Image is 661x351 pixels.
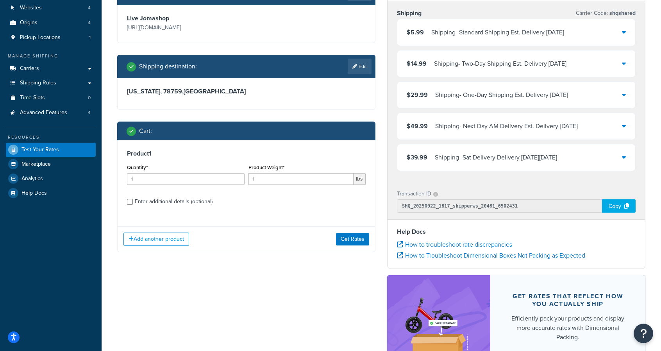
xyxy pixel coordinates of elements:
a: Pickup Locations1 [6,30,96,45]
span: 4 [88,109,91,116]
span: 0 [88,95,91,101]
input: 0.00 [248,173,354,185]
span: Marketplace [21,161,51,168]
a: How to troubleshoot rate discrepancies [397,240,512,249]
div: Shipping - Sat Delivery Delivery [DATE][DATE] [435,152,557,163]
a: Analytics [6,172,96,186]
button: Add another product [123,233,189,246]
a: Origins4 [6,16,96,30]
span: Time Slots [20,95,45,101]
span: Carriers [20,65,39,72]
label: Product Weight* [248,165,284,170]
div: Resources [6,134,96,141]
a: Edit [348,59,372,74]
a: Help Docs [6,186,96,200]
a: Advanced Features4 [6,106,96,120]
p: Carrier Code: [576,8,636,19]
a: Test Your Rates [6,143,96,157]
div: Manage Shipping [6,53,96,59]
p: [URL][DOMAIN_NAME] [127,22,245,33]
div: Shipping - Standard Shipping Est. Delivery [DATE] [431,27,564,38]
a: Marketplace [6,157,96,171]
div: Enter additional details (optional) [135,196,213,207]
span: Origins [20,20,38,26]
span: $14.99 [407,59,427,68]
div: Shipping - Two-Day Shipping Est. Delivery [DATE] [434,58,566,69]
li: Websites [6,1,96,15]
div: Copy [602,199,636,213]
h2: Cart : [139,127,152,134]
span: Test Your Rates [21,147,59,153]
span: lbs [354,173,366,185]
li: Advanced Features [6,106,96,120]
span: Analytics [21,175,43,182]
h3: [US_STATE], 78759 , [GEOGRAPHIC_DATA] [127,88,366,95]
a: Carriers [6,61,96,76]
div: Shipping - Next Day AM Delivery Est. Delivery [DATE] [435,121,578,132]
a: Shipping Rules [6,76,96,90]
a: Time Slots0 [6,91,96,105]
li: Origins [6,16,96,30]
h4: Help Docs [397,227,636,236]
input: Enter additional details (optional) [127,199,133,205]
h3: Shipping [397,9,422,17]
span: $39.99 [407,153,427,162]
span: Websites [20,5,42,11]
span: $29.99 [407,90,428,99]
h2: Shipping destination : [139,63,197,70]
h3: Live Jomashop [127,14,245,22]
span: 4 [88,20,91,26]
li: Pickup Locations [6,30,96,45]
span: Advanced Features [20,109,67,116]
h3: Product 1 [127,150,366,158]
span: Shipping Rules [20,80,56,86]
span: $5.99 [407,28,424,37]
button: Get Rates [336,233,369,245]
a: Websites4 [6,1,96,15]
span: shqshared [608,9,636,17]
span: 4 [88,5,91,11]
span: $49.99 [407,122,428,131]
a: How to Troubleshoot Dimensional Boxes Not Packing as Expected [397,251,585,260]
div: Efficiently pack your products and display more accurate rates with Dimensional Packing. [509,314,627,342]
span: Pickup Locations [20,34,61,41]
label: Quantity* [127,165,148,170]
button: Open Resource Center [634,324,653,343]
p: Transaction ID [397,188,431,199]
span: 1 [89,34,91,41]
input: 0 [127,173,245,185]
div: Get rates that reflect how you actually ship [509,292,627,308]
div: Shipping - One-Day Shipping Est. Delivery [DATE] [435,90,568,100]
span: Help Docs [21,190,47,197]
li: Time Slots [6,91,96,105]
